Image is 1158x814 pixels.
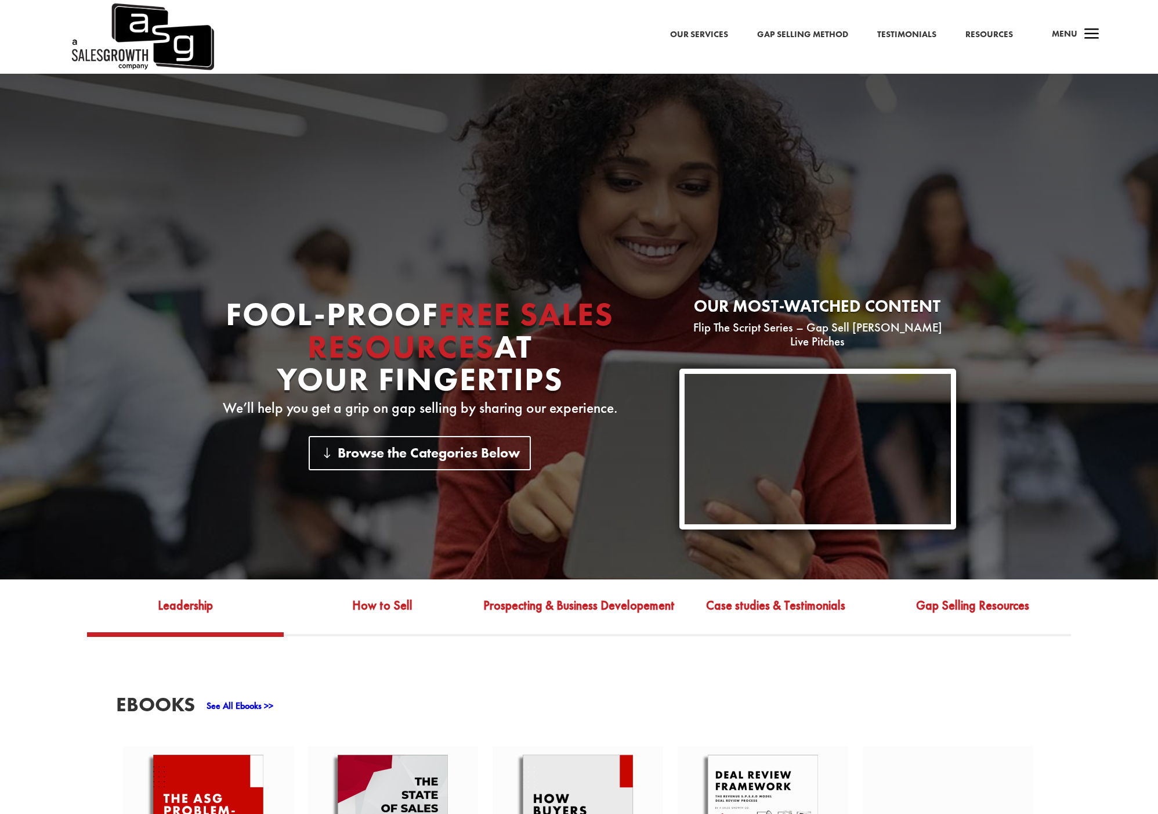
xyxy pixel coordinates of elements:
a: Browse the Categories Below [309,436,531,470]
a: Gap Selling Resources [874,595,1071,632]
a: Our Services [670,27,728,42]
span: Menu [1052,28,1077,39]
a: Case studies & Testimonials [678,595,874,632]
a: Prospecting & Business Developement [480,595,677,632]
a: Gap Selling Method [757,27,848,42]
a: Resources [965,27,1013,42]
h3: EBooks [116,694,195,721]
span: a [1080,23,1103,46]
a: How to Sell [284,595,480,632]
a: Leadership [87,595,284,632]
p: Flip The Script Series – Gap Sell [PERSON_NAME] Live Pitches [679,320,956,348]
a: Testimonials [877,27,936,42]
p: We’ll help you get a grip on gap selling by sharing our experience. [202,401,638,415]
h1: Fool-proof At Your Fingertips [202,298,638,401]
span: Free Sales Resources [307,293,614,368]
a: See All Ebooks >> [207,700,273,712]
iframe: YouTube video player [685,374,951,524]
h2: Our most-watched content [679,298,956,320]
